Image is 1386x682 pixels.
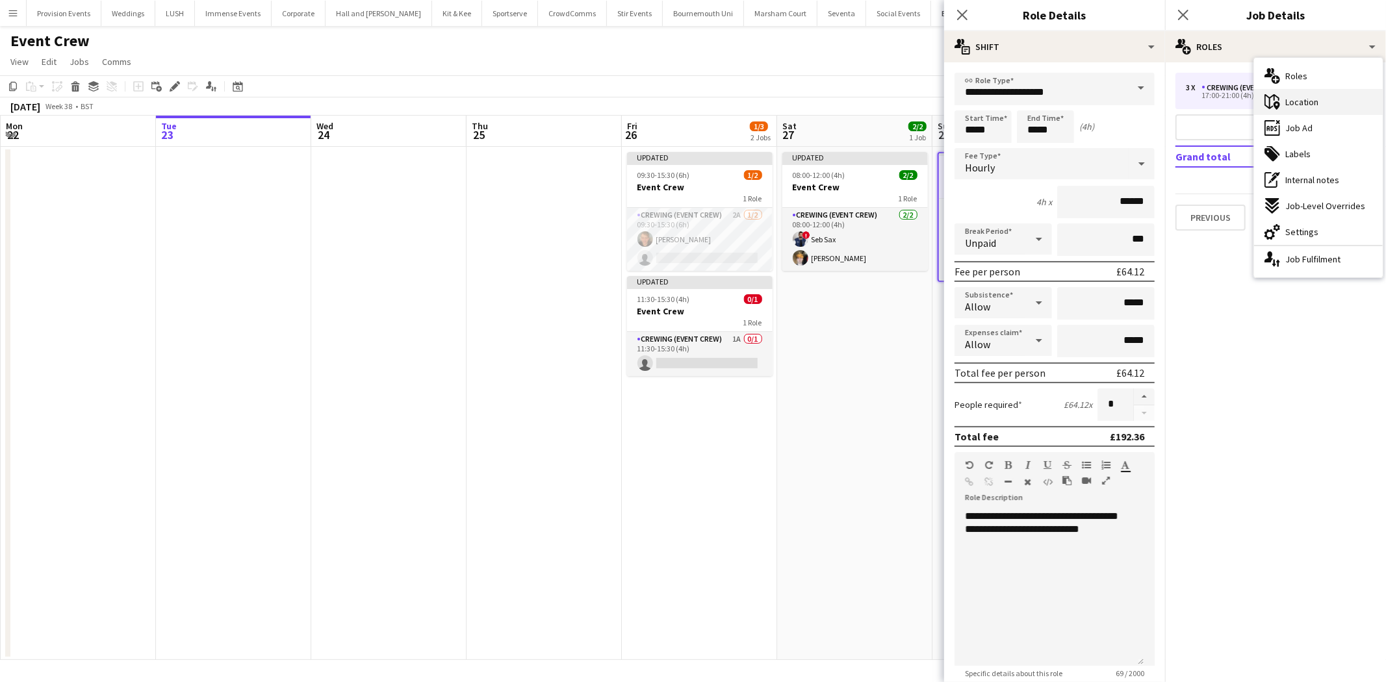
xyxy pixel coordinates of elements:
button: HTML Code [1043,477,1052,487]
span: Thu [472,120,488,132]
h3: Event Crew [782,181,928,193]
app-card-role: Crewing (Event Crew)2/208:00-12:00 (4h)!Seb Sax[PERSON_NAME] [782,208,928,271]
div: Fee per person [955,265,1020,278]
span: 25 [470,127,488,142]
td: Grand total [1175,146,1298,167]
button: Bold [1004,460,1013,470]
button: Horizontal Line [1004,477,1013,487]
a: Edit [36,53,62,70]
span: 11:30-15:30 (4h) [637,294,690,304]
button: Redo [984,460,994,470]
span: Settings [1285,226,1318,238]
div: Updated [782,152,928,162]
button: Marsham Court [744,1,817,26]
span: 1/2 [744,170,762,180]
span: Fri [627,120,637,132]
div: Crewing (Event Crew) [1201,83,1293,92]
app-job-card: Updated11:30-15:30 (4h)0/1Event Crew1 RoleCrewing (Event Crew)1A0/111:30-15:30 (4h) [627,276,773,376]
h3: Event Crew [627,181,773,193]
div: Shift [944,31,1165,62]
div: £192.36 [1110,430,1144,443]
span: 27 [780,127,797,142]
div: Total fee per person [955,366,1046,379]
button: Underline [1043,460,1052,470]
button: Unordered List [1082,460,1091,470]
span: Internal notes [1285,174,1339,186]
button: Add role [1175,114,1376,140]
a: Comms [97,53,136,70]
span: 24 [314,127,333,142]
div: (4h) [1079,121,1094,133]
button: Sportserve [482,1,538,26]
button: Seventa [817,1,866,26]
span: Allow [965,300,990,313]
button: Italic [1023,460,1033,470]
span: 0/1 [744,294,762,304]
span: 1/3 [750,121,768,131]
button: Bournemouth Uni [663,1,744,26]
div: Job Fulfilment [1254,246,1383,272]
span: Jobs [70,56,89,68]
button: Text Color [1121,460,1130,470]
span: Roles [1285,70,1307,82]
div: Updated [627,276,773,286]
button: Event Crew [931,1,992,26]
h1: Event Crew [10,31,90,51]
div: 1 Job [909,133,926,142]
span: Labels [1285,148,1311,160]
a: View [5,53,34,70]
span: ! [802,231,810,239]
button: Clear Formatting [1023,477,1033,487]
span: Location [1285,96,1318,108]
span: 28 [936,127,953,142]
div: £64.12 x [1064,399,1092,410]
button: Increase [1134,388,1155,405]
span: Job Ad [1285,122,1313,134]
button: Kit & Kee [432,1,482,26]
span: Edit [42,56,57,68]
button: Previous [1175,205,1246,231]
button: Social Events [866,1,931,26]
button: Stir Events [607,1,663,26]
app-job-card: Updated08:00-12:00 (4h)2/2Event Crew1 RoleCrewing (Event Crew)2/208:00-12:00 (4h)!Seb Sax[PERSON_... [782,152,928,271]
button: Ordered List [1101,460,1110,470]
app-card-role: Crewing (Event Crew)3/317:00-21:00 (4h)!Seb Sax[PERSON_NAME][PERSON_NAME] [939,199,1082,281]
span: 22 [4,127,23,142]
button: Hall and [PERSON_NAME] [326,1,432,26]
span: Unpaid [965,236,996,249]
span: Sun [938,120,953,132]
h3: Event Crew [939,172,1082,184]
span: Allow [965,338,990,351]
span: View [10,56,29,68]
div: [DATE] [10,100,40,113]
button: Strikethrough [1062,460,1072,470]
span: 2/2 [908,121,927,131]
button: Weddings [101,1,155,26]
div: £64.12 [1116,265,1144,278]
div: £64.12 [1116,366,1144,379]
app-card-role: Crewing (Event Crew)1A0/111:30-15:30 (4h) [627,332,773,376]
div: 4h x [1036,196,1052,208]
span: 2/2 [899,170,918,180]
span: Comms [102,56,131,68]
div: 3 x [1186,83,1201,92]
div: Roles [1165,31,1386,62]
button: Provision Events [27,1,101,26]
button: CrowdComms [538,1,607,26]
span: Tue [161,120,177,132]
button: Undo [965,460,974,470]
div: BST [81,101,94,111]
app-job-card: 17:00-21:00 (4h)3/3Event Crew1 RoleCrewing (Event Crew)3/317:00-21:00 (4h)!Seb Sax[PERSON_NAME][P... [938,152,1083,282]
span: Week 38 [43,101,75,111]
span: 09:30-15:30 (6h) [637,170,690,180]
span: Hourly [965,161,995,174]
button: Paste as plain text [1062,475,1072,486]
span: Specific details about this role [955,668,1073,678]
button: Corporate [272,1,326,26]
span: Job-Level Overrides [1285,200,1365,212]
span: Mon [6,120,23,132]
span: 69 / 2000 [1105,668,1155,678]
div: 17:00-21:00 (4h) [1186,92,1352,99]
